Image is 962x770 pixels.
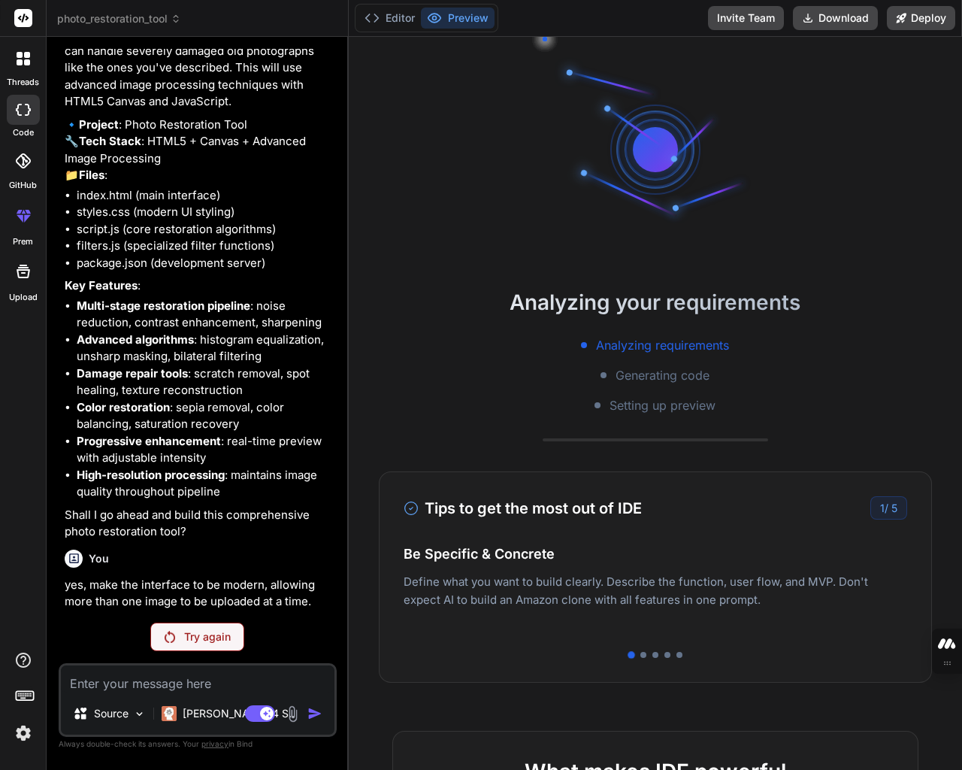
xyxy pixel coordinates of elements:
li: : scratch removal, spot healing, texture reconstruction [77,365,334,399]
button: Editor [358,8,421,29]
strong: Progressive enhancement [77,434,221,448]
label: code [13,126,34,139]
span: Generating code [616,366,709,384]
strong: Project [79,117,119,132]
strong: High-resolution processing [77,468,225,482]
strong: Tech Stack [79,134,141,148]
p: Always double-check its answers. Your in Bind [59,737,337,751]
button: Invite Team [708,6,784,30]
h2: Analyzing your requirements [349,286,962,318]
img: Retry [165,631,175,643]
strong: Multi-stage restoration pipeline [77,299,250,313]
span: photo_restoration_tool [57,11,181,26]
button: Download [793,6,878,30]
li: : histogram equalization, unsharp masking, bilateral filtering [77,332,334,365]
p: Try again [184,629,231,644]
li: : real-time preview with adjustable intensity [77,433,334,467]
span: 1 [880,502,885,514]
strong: Key Features [65,278,138,293]
span: privacy [201,739,228,748]
img: settings [11,720,36,746]
label: Upload [9,291,38,304]
strong: Color restoration [77,400,170,414]
img: attachment [284,705,301,723]
p: 🔹 : Photo Restoration Tool 🔧 : HTML5 + Canvas + Advanced Image Processing 📁 : [65,117,334,184]
span: Setting up preview [610,396,715,414]
img: Pick Models [133,708,146,720]
p: I'll create a robust photo restoration web tool that can handle severely damaged old photographs ... [65,26,334,111]
strong: Files [79,168,104,182]
li: filters.js (specialized filter functions) [77,238,334,255]
li: script.js (core restoration algorithms) [77,221,334,238]
li: : noise reduction, contrast enhancement, sharpening [77,298,334,332]
p: [PERSON_NAME] 4 S.. [183,706,295,721]
label: threads [7,76,39,89]
button: Deploy [887,6,955,30]
button: Preview [421,8,495,29]
img: Claude 4 Sonnet [162,706,177,721]
label: GitHub [9,179,37,192]
img: icon [307,706,322,721]
label: prem [13,235,33,248]
p: Shall I go ahead and build this comprehensive photo restoration tool? [65,507,334,541]
p: yes, make the interface to be modern, allowing more than one image to be uploaded at a time. [65,577,334,611]
div: / [870,496,907,520]
p: : [65,277,334,295]
strong: Damage repair tools [77,366,188,380]
span: Analyzing requirements [596,336,729,354]
strong: Advanced algorithms [77,332,194,347]
span: 5 [891,502,897,514]
p: Source [94,706,129,721]
h4: Be Specific & Concrete [404,544,907,564]
h6: You [89,551,109,566]
h3: Tips to get the most out of IDE [404,497,642,520]
li: : maintains image quality throughout pipeline [77,467,334,501]
li: styles.css (modern UI styling) [77,204,334,221]
li: index.html (main interface) [77,187,334,205]
li: package.json (development server) [77,255,334,272]
li: : sepia removal, color balancing, saturation recovery [77,399,334,433]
